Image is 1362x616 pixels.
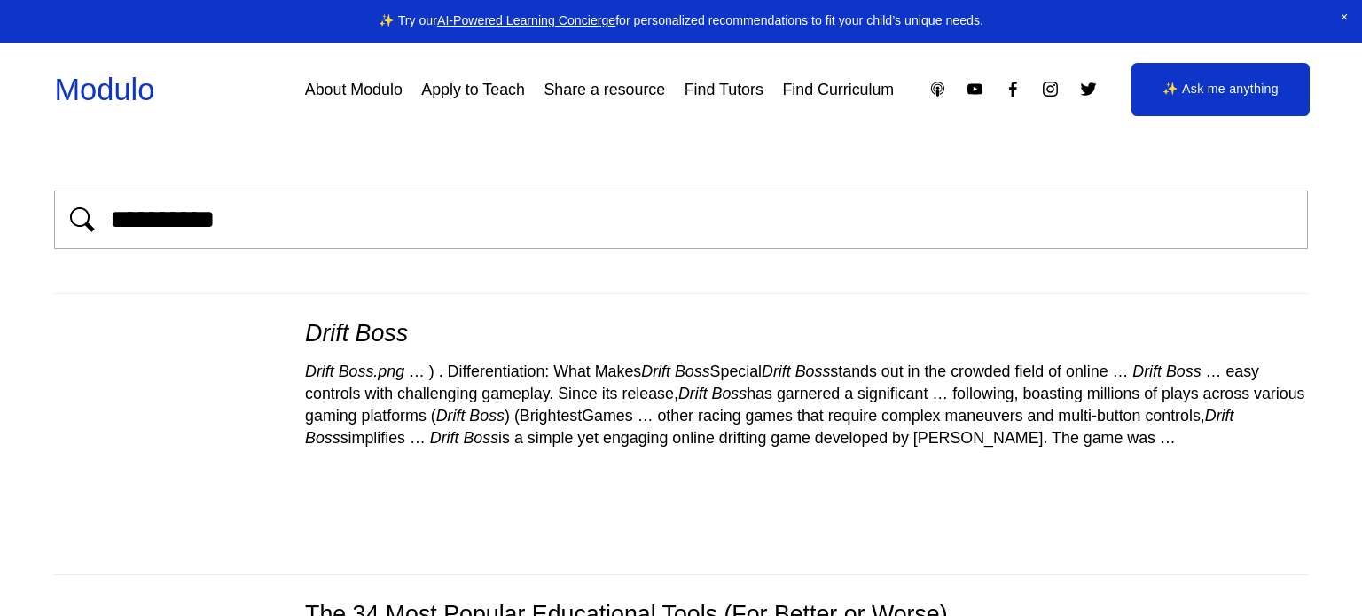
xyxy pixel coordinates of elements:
div: Drift Boss Drift Boss.png … ) . Differentiation: What MakesDrift BossSpecialDrift Bossstands out ... [54,294,1307,574]
span: … [1113,363,1129,380]
span: following, boasting millions of plays across various gaming platforms ( ) (BrightestGames [305,385,1304,425]
a: Find Curriculum [782,74,894,105]
a: Twitter [1079,80,1098,98]
span: ) . Differentiation: What Makes Special stands out in the crowded field of online [429,363,1108,380]
a: About Modulo [305,74,403,105]
em: Boss.png [339,363,404,380]
em: Drift [436,407,466,425]
em: Drift [762,363,791,380]
span: other racing games that require complex maneuvers and multi-button controls, simplifies [305,407,1233,447]
span: … [410,429,426,447]
a: Facebook [1004,80,1022,98]
em: Boss [795,363,831,380]
span: easy controls with challenging gameplay. Since its release, has garnered a significant [305,363,1259,402]
a: Share a resource [544,74,665,105]
em: Drift [1132,363,1162,380]
em: Boss [469,407,505,425]
em: Drift [1205,407,1234,425]
a: Modulo [54,73,154,106]
span: … [638,407,654,425]
span: … [1206,363,1222,380]
em: Boss [463,429,498,447]
a: YouTube [966,80,984,98]
em: Boss [675,363,710,380]
em: Drift [305,363,334,380]
span: … [1160,429,1176,447]
em: Boss [1166,363,1202,380]
span: … [932,385,948,402]
a: Apple Podcasts [928,80,947,98]
span: is a simple yet engaging online drifting game developed by [PERSON_NAME]. The game was [430,429,1155,447]
a: ✨ Ask me anything [1131,63,1310,115]
em: Boss [356,320,408,347]
a: Instagram [1041,80,1060,98]
a: Find Tutors [685,74,763,105]
em: Boss [712,385,748,402]
em: Boss [305,429,340,447]
em: Drift [641,363,670,380]
em: Drift [430,429,459,447]
a: AI-Powered Learning Concierge [437,13,615,27]
span: … [409,363,425,380]
em: Drift [678,385,708,402]
a: Apply to Teach [421,74,525,105]
em: Drift [305,320,348,347]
